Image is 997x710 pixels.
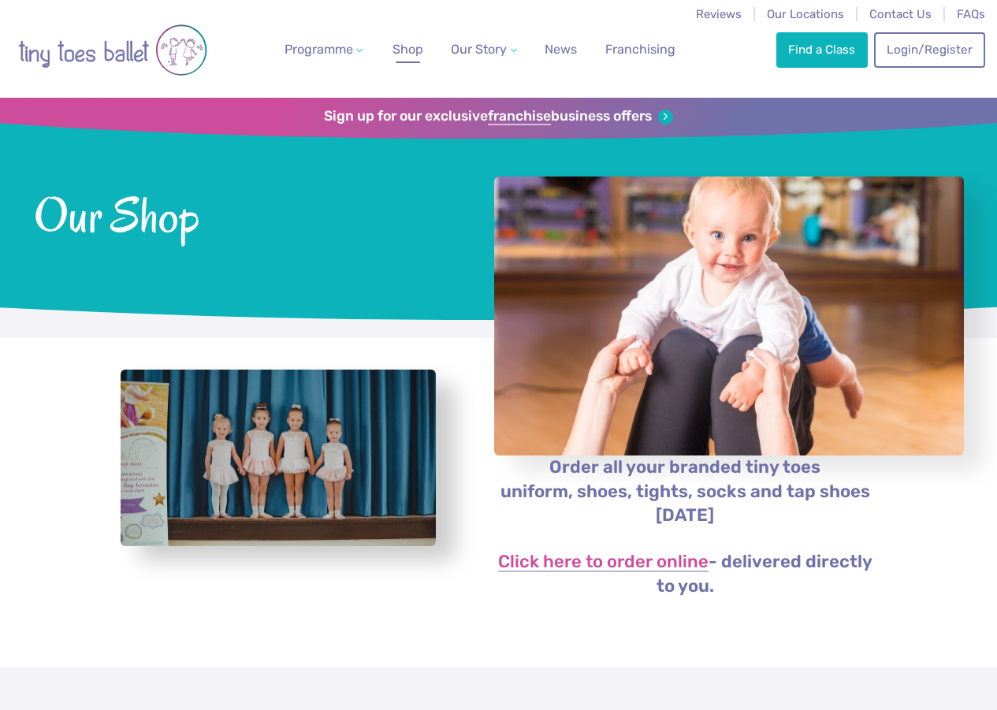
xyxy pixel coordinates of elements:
a: Our Locations [767,7,844,21]
a: View full-size image [121,370,436,547]
a: Our Story [445,34,523,65]
a: Contact Us [869,7,932,21]
span: News [545,42,577,57]
a: Programme [278,34,370,65]
a: Sign up for our exclusivefranchisebusiness offers [324,108,673,125]
a: Reviews [696,7,742,21]
a: FAQs [957,7,985,21]
span: Our Story [451,42,507,57]
a: News [538,34,583,65]
p: - delivered directly to you. [493,550,877,599]
p: Order all your branded tiny toes uniform, shoes, tights, socks and tap shoes [DATE] [493,455,877,529]
a: Find a Class [776,32,868,67]
a: Franchising [599,34,682,65]
span: Shop [392,42,423,57]
a: Click here to order online [498,553,709,572]
span: Our Shop [34,184,452,242]
img: tiny toes ballet [18,10,207,90]
a: Shop [386,34,430,65]
strong: franchise [488,108,551,125]
a: Login/Register [874,32,984,67]
span: Programme [285,42,353,57]
span: Franchising [605,42,675,57]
